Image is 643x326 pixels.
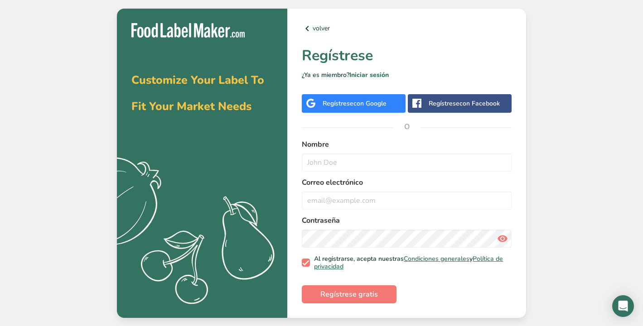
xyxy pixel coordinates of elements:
span: con Google [353,99,387,108]
label: Correo electrónico [302,177,512,188]
div: Open Intercom Messenger [612,295,634,317]
p: ¿Ya es miembro? [302,70,512,80]
span: Regístrese gratis [320,289,378,300]
label: Contraseña [302,215,512,226]
a: Iniciar sesión [349,71,389,79]
div: Regístrese [429,99,500,108]
a: Condiciones generales [404,254,469,263]
a: volver [302,23,512,34]
span: O [393,113,421,140]
h1: Regístrese [302,45,512,67]
input: email@example.com [302,192,512,210]
div: Regístrese [323,99,387,108]
span: Customize Your Label To Fit Your Market Needs [131,72,264,114]
button: Regístrese gratis [302,285,396,303]
img: Food Label Maker [131,23,245,38]
span: Al registrarse, acepta nuestras y [310,255,508,271]
a: Política de privacidad [314,254,503,271]
label: Nombre [302,139,512,150]
input: John Doe [302,153,512,172]
span: con Facebook [459,99,500,108]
